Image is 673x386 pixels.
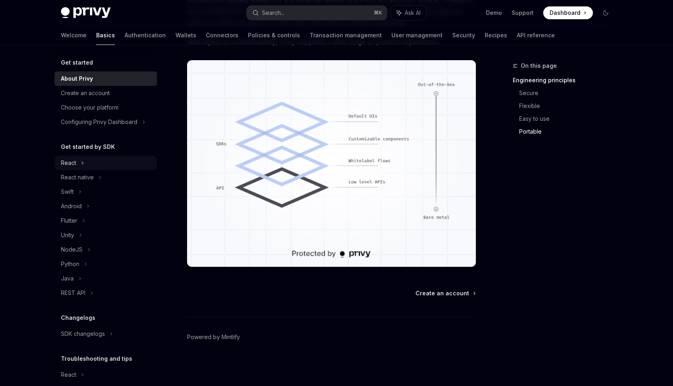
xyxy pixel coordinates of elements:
[310,26,382,45] a: Transaction management
[61,354,132,364] h5: Troubleshooting and tips
[550,9,580,17] span: Dashboard
[374,10,382,16] span: ⌘ K
[61,26,87,45] a: Welcome
[452,26,475,45] a: Security
[61,173,94,182] div: React native
[61,117,137,127] div: Configuring Privy Dashboard
[391,6,426,20] button: Ask AI
[519,112,619,125] a: Easy to use
[519,125,619,138] a: Portable
[61,103,119,112] div: Choose your platform
[61,74,93,83] div: About Privy
[512,9,534,17] a: Support
[599,6,612,19] button: Toggle dark mode
[61,274,74,283] div: Java
[61,313,95,323] h5: Changelogs
[61,230,74,240] div: Unity
[543,6,593,19] a: Dashboard
[61,88,110,98] div: Create an account
[61,288,85,298] div: REST API
[61,142,115,152] h5: Get started by SDK
[61,329,105,339] div: SDK changelogs
[391,26,443,45] a: User management
[61,370,76,380] div: React
[61,158,76,168] div: React
[262,8,284,18] div: Search...
[187,60,476,267] img: images/Customization.png
[61,7,111,18] img: dark logo
[54,86,157,100] a: Create an account
[61,216,77,226] div: Flutter
[521,61,557,71] span: On this page
[513,74,619,87] a: Engineering principles
[485,26,507,45] a: Recipes
[54,71,157,86] a: About Privy
[517,26,555,45] a: API reference
[248,26,300,45] a: Policies & controls
[519,100,619,112] a: Flexible
[519,87,619,100] a: Secure
[206,26,238,45] a: Connectors
[61,187,74,197] div: Swift
[415,289,475,297] a: Create an account
[96,26,115,45] a: Basics
[61,245,83,254] div: NodeJS
[187,333,240,341] a: Powered by Mintlify
[175,26,196,45] a: Wallets
[486,9,502,17] a: Demo
[61,58,93,67] h5: Get started
[61,201,82,211] div: Android
[405,9,421,17] span: Ask AI
[247,6,387,20] button: Search...⌘K
[125,26,166,45] a: Authentication
[415,289,469,297] span: Create an account
[61,259,79,269] div: Python
[54,100,157,115] a: Choose your platform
